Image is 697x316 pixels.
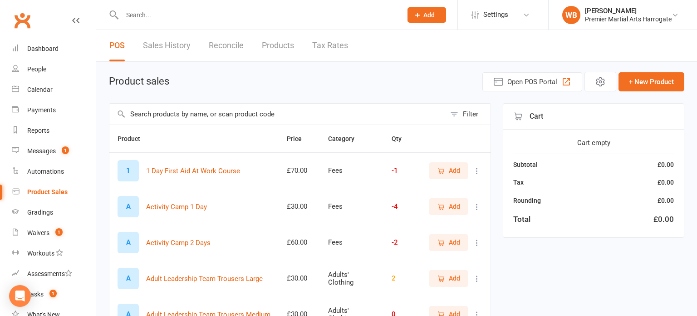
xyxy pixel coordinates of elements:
button: Product [118,133,150,144]
span: Add [449,273,460,283]
a: People [12,59,96,80]
div: Cart [503,104,684,130]
a: Tax Rates [312,30,348,61]
div: Open Intercom Messenger [9,285,31,307]
div: £0.00 [658,196,674,206]
span: Add [423,11,435,19]
div: Set product image [118,268,139,289]
div: Total [513,213,530,226]
div: Set product image [118,160,139,181]
span: Category [328,135,364,142]
div: Automations [27,168,64,175]
div: [PERSON_NAME] [585,7,672,15]
a: Calendar [12,80,96,100]
button: Qty [392,133,412,144]
div: People [27,65,46,73]
a: Dashboard [12,39,96,59]
div: Assessments [27,270,72,277]
h1: Product sales [109,76,169,87]
div: Premier Martial Arts Harrogate [585,15,672,23]
a: Automations [12,161,96,182]
div: Subtotal [513,160,538,170]
a: Assessments [12,264,96,284]
div: £0.00 [653,213,674,226]
button: Add [429,234,468,251]
button: Filter [446,104,491,125]
span: 1 [55,228,63,236]
a: Workouts [12,243,96,264]
a: Tasks 1 [12,284,96,305]
div: Tasks [27,291,44,298]
span: Add [449,166,460,176]
button: Add [429,198,468,215]
div: Workouts [27,250,54,257]
button: Price [287,133,312,144]
span: 1 [49,290,57,297]
div: Adults' Clothing [328,271,375,286]
span: Qty [392,135,412,142]
div: £30.00 [287,275,312,282]
div: Tax [513,177,524,187]
div: Set product image [118,196,139,217]
div: £60.00 [287,239,312,246]
div: Messages [27,147,56,155]
div: Reports [27,127,49,134]
div: Filter [463,109,478,120]
a: Messages 1 [12,141,96,161]
button: Add [429,162,468,179]
div: Product Sales [27,188,68,196]
div: Calendar [27,86,53,93]
span: Add [449,237,460,247]
a: Reconcile [209,30,244,61]
button: Activity Camp 1 Day [146,201,207,212]
button: Add [407,7,446,23]
a: Gradings [12,202,96,223]
button: Open POS Portal [482,72,582,91]
a: Products [262,30,294,61]
span: Open POS Portal [507,76,557,87]
a: Reports [12,120,96,141]
div: Waivers [27,229,49,236]
div: £70.00 [287,167,312,175]
a: Clubworx [11,9,34,32]
div: Cart empty [513,137,674,148]
div: WB [562,6,580,24]
div: £30.00 [287,203,312,211]
div: Set product image [118,232,139,253]
input: Search... [119,9,396,21]
div: -1 [392,167,412,175]
a: Product Sales [12,182,96,202]
span: Product [118,135,150,142]
div: Dashboard [27,45,59,52]
a: Sales History [143,30,191,61]
div: Rounding [513,196,541,206]
div: £0.00 [658,177,674,187]
div: Fees [328,203,375,211]
div: Fees [328,239,375,246]
div: Payments [27,106,56,114]
span: 1 [62,146,69,154]
button: Add [429,270,468,286]
div: -2 [392,239,412,246]
input: Search products by name, or scan product code [109,104,446,125]
button: Category [328,133,364,144]
a: POS [109,30,125,61]
div: -4 [392,203,412,211]
div: £0.00 [658,160,674,170]
div: 2 [392,275,412,282]
span: Add [449,201,460,211]
a: Payments [12,100,96,120]
span: Settings [483,5,508,25]
div: Gradings [27,209,53,216]
div: Fees [328,167,375,175]
button: Adult Leadership Team Trousers Large [146,273,263,284]
button: 1 Day First Aid At Work Course [146,166,240,176]
button: Activity Camp 2 Days [146,237,211,248]
button: + New Product [618,72,684,91]
a: Waivers 1 [12,223,96,243]
span: Price [287,135,312,142]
